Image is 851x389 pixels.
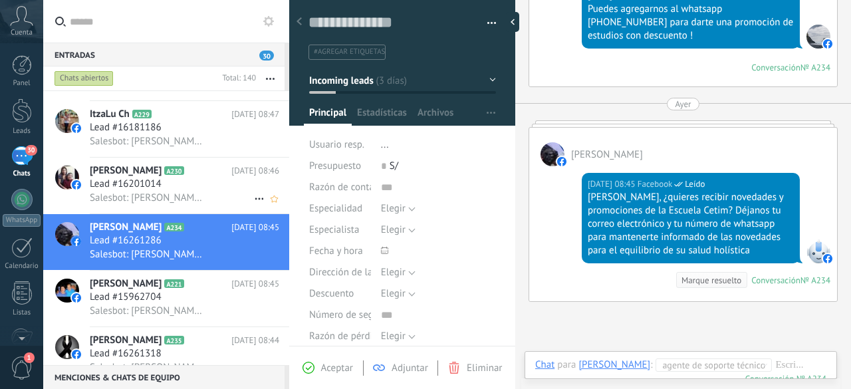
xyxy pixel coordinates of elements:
[90,121,162,134] span: Lead #16181186
[90,135,206,148] span: Salesbot: [PERSON_NAME], ¿quieres recibir novedades y promociones de la Escuela Cetim? Déjanos tu...
[506,12,519,32] div: Ocultar
[90,334,162,347] span: [PERSON_NAME]
[381,202,406,215] span: Elegir
[418,106,453,126] span: Archivos
[662,358,758,372] span: Agente de soporte técnico
[467,362,502,374] span: Eliminar
[309,156,371,177] div: Presupuesto
[90,361,206,374] span: Salesbot: [PERSON_NAME], ¿quieres recibir novedades y promociones de la Escuela Cetim? Déjanos tu...
[751,62,800,73] div: Conversación
[745,373,826,384] div: 234
[231,334,279,347] span: [DATE] 08:44
[309,182,388,192] span: Razón de contacto
[578,358,650,370] div: Melani Katherine
[309,134,371,156] div: Usuario resp.
[231,164,279,178] span: [DATE] 08:46
[43,327,289,383] a: avataricon[PERSON_NAME]A235[DATE] 08:44Lead #16261318Salesbot: [PERSON_NAME], ¿quieres recibir no...
[217,72,256,85] div: Total: 140
[357,106,407,126] span: Estadísticas
[557,157,566,166] img: facebook-sm.svg
[43,101,289,157] a: avatariconItzaLu ChA229[DATE] 08:47Lead #16181186Salesbot: [PERSON_NAME], ¿quieres recibir noveda...
[90,192,206,204] span: Salesbot: [PERSON_NAME], ¿quieres recibir novedades y promociones de la Escuela Cetim? Déjanos tu...
[381,262,416,283] button: Elegir
[557,358,576,372] span: para
[3,262,41,271] div: Calendario
[823,254,832,263] img: facebook-sm.svg
[800,62,830,73] div: № A234
[164,223,183,231] span: A234
[231,221,279,234] span: [DATE] 08:45
[381,138,389,151] span: ...
[231,277,279,291] span: [DATE] 08:45
[381,283,416,305] button: Elegir
[132,110,152,118] span: A229
[11,29,33,37] span: Cuenta
[72,293,81,303] img: icon
[90,305,206,317] span: Salesbot: [PERSON_NAME], ¿quieres recibir novedades y promociones de la Escuela Cetim? Déjanos tu...
[90,234,162,247] span: Lead #16261286
[751,275,800,286] div: Conversación
[309,283,371,305] div: Descuento
[588,191,794,257] div: [PERSON_NAME], ¿quieres recibir novedades y promociones de la Escuela Cetim? Déjanos tu correo el...
[90,248,206,261] span: Salesbot: [PERSON_NAME], ¿quieres recibir novedades y promociones de la Escuela Cetim? Déjanos tu...
[90,108,130,121] span: ItzaLu Ch
[806,25,830,49] span: Informacion Cursos
[72,237,81,246] img: icon
[164,166,183,175] span: A230
[571,148,643,161] span: Melani Katherine
[823,39,832,49] img: facebook-sm.svg
[72,124,81,133] img: icon
[309,241,371,262] div: Fecha y hora
[309,326,371,347] div: Razón de pérdida
[656,358,772,372] button: Agente de soporte técnico
[638,178,673,191] span: Facebook
[541,142,564,166] span: Melani Katherine
[309,289,354,299] span: Descuento
[309,267,403,277] span: Dirección de la clínica
[72,350,81,359] img: icon
[314,47,385,57] span: #agregar etiquetas
[390,160,398,172] span: S/
[309,246,363,256] span: Fecha y hora
[588,3,794,43] div: Puedes agregarnos al whatsapp [PHONE_NUMBER] para darte una promoción de estudios con descuento !
[309,219,371,241] div: Especialista
[309,106,346,126] span: Principal
[392,362,428,374] span: Adjuntar
[90,291,162,304] span: Lead #15962704
[381,266,406,279] span: Elegir
[3,170,41,178] div: Chats
[381,287,406,300] span: Elegir
[43,214,289,270] a: avataricon[PERSON_NAME]A234[DATE] 08:45Lead #16261286Salesbot: [PERSON_NAME], ¿quieres recibir no...
[381,198,416,219] button: Elegir
[90,347,162,360] span: Lead #16261318
[309,310,388,320] span: Número de seguro
[309,198,371,219] div: Especialidad
[3,214,41,227] div: WhatsApp
[650,358,652,372] span: :
[381,219,416,241] button: Elegir
[321,362,353,374] span: Aceptar
[800,275,830,286] div: № A234
[231,108,279,121] span: [DATE] 08:47
[43,365,285,389] div: Menciones & Chats de equipo
[381,223,406,236] span: Elegir
[3,309,41,317] div: Listas
[72,180,81,190] img: icon
[309,203,362,213] span: Especialidad
[55,70,114,86] div: Chats abiertos
[309,225,359,235] span: Especialista
[681,274,741,287] div: Marque resuelto
[90,221,162,234] span: [PERSON_NAME]
[43,158,289,213] a: avataricon[PERSON_NAME]A230[DATE] 08:46Lead #16201014Salesbot: [PERSON_NAME], ¿quieres recibir no...
[309,177,371,198] div: Razón de contacto
[259,51,274,61] span: 30
[806,239,830,263] span: Facebook
[90,178,162,191] span: Lead #16201014
[588,178,638,191] div: [DATE] 08:45
[309,138,364,151] span: Usuario resp.
[309,160,361,172] span: Presupuesto
[675,98,691,110] div: Ayer
[90,277,162,291] span: [PERSON_NAME]
[685,178,705,191] span: Leído
[309,331,383,341] span: Razón de pérdida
